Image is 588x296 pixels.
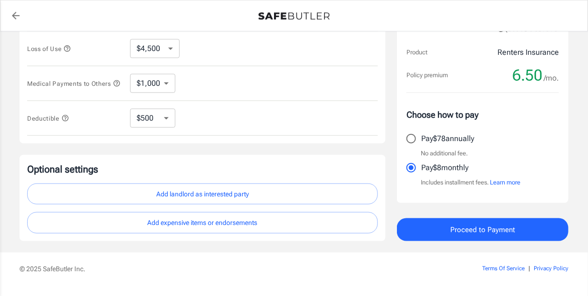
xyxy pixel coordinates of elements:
[490,178,520,187] button: Learn more
[27,212,378,234] button: Add expensive items or endorsements
[27,43,71,54] button: Loss of Use
[27,45,71,52] span: Loss of Use
[512,66,542,85] span: 6.50
[534,265,568,272] a: Privacy Policy
[421,162,468,174] p: Pay $8 monthly
[482,265,525,272] a: Terms Of Service
[27,78,121,89] button: Medical Payments to Others
[497,47,559,58] p: Renters Insurance
[450,224,515,236] span: Proceed to Payment
[406,48,427,57] p: Product
[27,80,121,87] span: Medical Payments to Others
[421,149,468,158] p: No additional fee.
[544,71,559,85] span: /mo.
[27,112,69,124] button: Deductible
[27,115,69,122] span: Deductible
[421,178,520,187] p: Includes installment fees.
[528,265,530,272] span: |
[27,184,378,205] button: Add landlord as interested party
[258,12,330,20] img: Back to quotes
[27,163,378,176] p: Optional settings
[421,133,474,144] p: Pay $78 annually
[20,264,428,274] p: © 2025 SafeButler Inc.
[406,108,559,121] p: Choose how to pay
[6,6,25,25] a: back to quotes
[397,218,568,241] button: Proceed to Payment
[406,71,448,80] p: Policy premium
